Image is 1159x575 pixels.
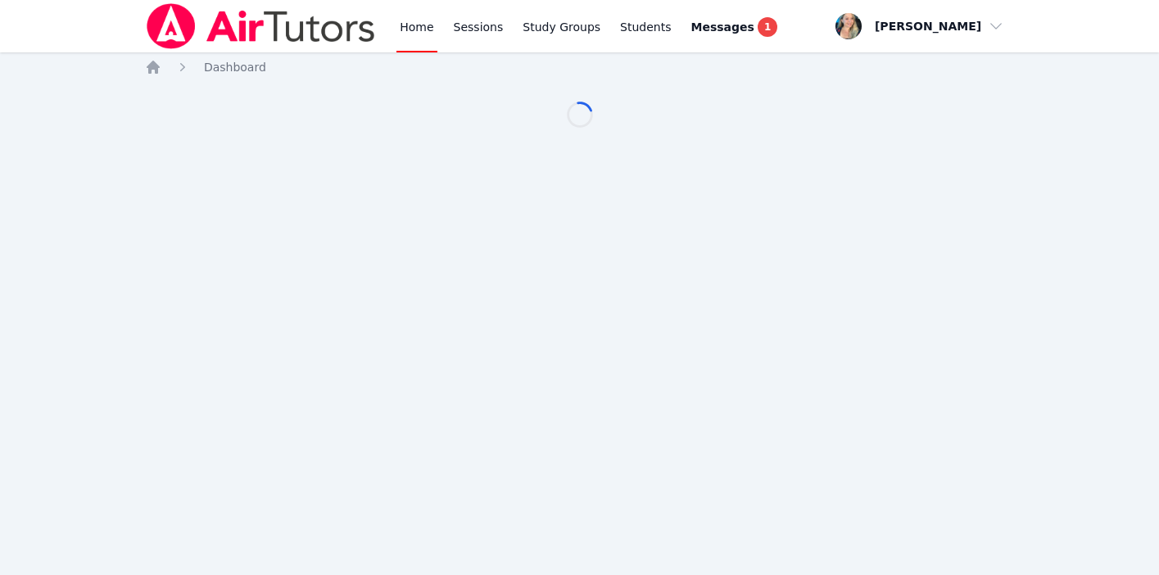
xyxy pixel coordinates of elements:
[204,61,266,74] span: Dashboard
[145,59,1014,75] nav: Breadcrumb
[758,17,777,37] span: 1
[145,3,377,49] img: Air Tutors
[691,19,754,35] span: Messages
[204,59,266,75] a: Dashboard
